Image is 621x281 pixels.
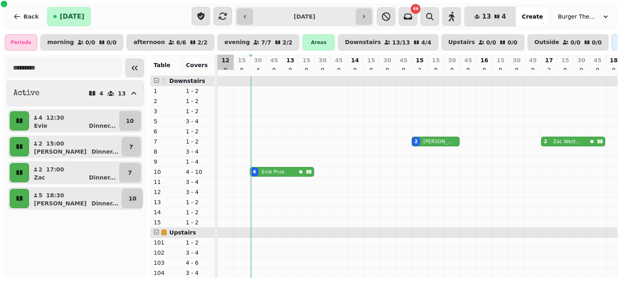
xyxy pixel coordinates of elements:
[154,117,180,125] p: 5
[562,66,568,74] p: 0
[413,7,418,11] span: 46
[154,87,180,95] p: 1
[578,66,585,74] p: 0
[448,56,456,64] p: 30
[186,158,212,166] p: 1 - 4
[31,137,120,156] button: 215:00[PERSON_NAME]Dinner...
[238,56,245,64] p: 15
[335,56,342,64] p: 45
[496,56,504,64] p: 15
[31,189,120,208] button: 518:30[PERSON_NAME]Dinner...
[448,39,475,46] p: Upstairs
[610,56,617,64] p: 18
[384,66,391,74] p: 0
[421,40,431,45] p: 4 / 4
[529,56,537,64] p: 45
[553,9,615,24] button: Burger Theory
[399,56,407,64] p: 45
[186,117,212,125] p: 3 - 4
[91,199,118,207] p: Dinner ...
[186,97,212,105] p: 1 - 2
[482,13,491,20] span: 13
[154,269,180,277] p: 104
[449,66,455,74] p: 0
[23,14,39,19] span: Back
[465,7,515,26] button: 134
[610,66,617,74] p: 0
[186,218,212,226] p: 1 - 2
[154,188,180,196] p: 12
[383,56,391,64] p: 30
[392,40,410,45] p: 13 / 13
[186,137,212,146] p: 1 - 2
[262,169,284,175] p: Evie Prue
[302,34,335,51] div: Areas
[6,7,45,26] button: Back
[154,239,180,247] p: 101
[414,138,418,145] div: 2
[222,56,229,64] p: 12
[89,122,116,130] p: Dinner ...
[283,40,293,45] p: 2 / 2
[154,127,180,135] p: 6
[154,107,180,115] p: 3
[198,40,208,45] p: 2 / 2
[38,191,43,199] p: 5
[89,173,116,182] p: Dinner ...
[154,218,180,226] p: 15
[218,34,299,51] button: evening7/72/2
[530,66,536,74] p: 0
[522,14,543,19] span: Create
[423,138,453,145] p: [PERSON_NAME] [PERSON_NAME]
[544,138,547,145] div: 2
[99,91,103,96] p: 4
[367,56,375,64] p: 15
[441,34,524,51] button: Upstairs0/00/0
[433,66,439,74] p: 0
[338,34,438,51] button: Downstairs13/134/4
[261,40,271,45] p: 7 / 7
[47,7,91,26] button: [DATE]
[271,66,277,74] p: 0
[46,139,64,148] p: 15:00
[239,66,245,74] p: 0
[154,178,180,186] p: 11
[6,80,144,106] button: Active413
[154,148,180,156] p: 8
[128,169,132,177] p: 7
[129,194,136,203] p: 10
[513,56,520,64] p: 30
[286,56,294,64] p: 13
[154,259,180,267] p: 103
[545,56,553,64] p: 17
[186,178,212,186] p: 3 - 4
[118,91,126,96] p: 13
[592,40,602,45] p: 0 / 0
[400,66,407,74] p: 0
[154,208,180,216] p: 14
[129,143,133,151] p: 7
[119,111,141,131] button: 10
[416,66,423,74] p: 2
[60,13,84,20] span: [DATE]
[119,163,141,182] button: 7
[186,168,212,176] p: 4 - 10
[303,66,310,74] p: 0
[222,66,229,74] p: 0
[13,88,40,99] h2: Active
[368,66,374,74] p: 0
[486,40,496,45] p: 0 / 0
[561,56,569,64] p: 15
[126,117,134,125] p: 10
[553,138,582,145] p: Zac West (FT)
[122,137,141,156] button: 7
[133,39,165,46] p: afternoon
[319,56,326,64] p: 30
[127,34,214,51] button: afternoon6/62/2
[319,66,326,74] p: 0
[38,114,43,122] p: 4
[34,148,87,156] p: [PERSON_NAME]
[186,62,208,68] span: Covers
[122,189,143,208] button: 10
[186,87,212,95] p: 1 - 2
